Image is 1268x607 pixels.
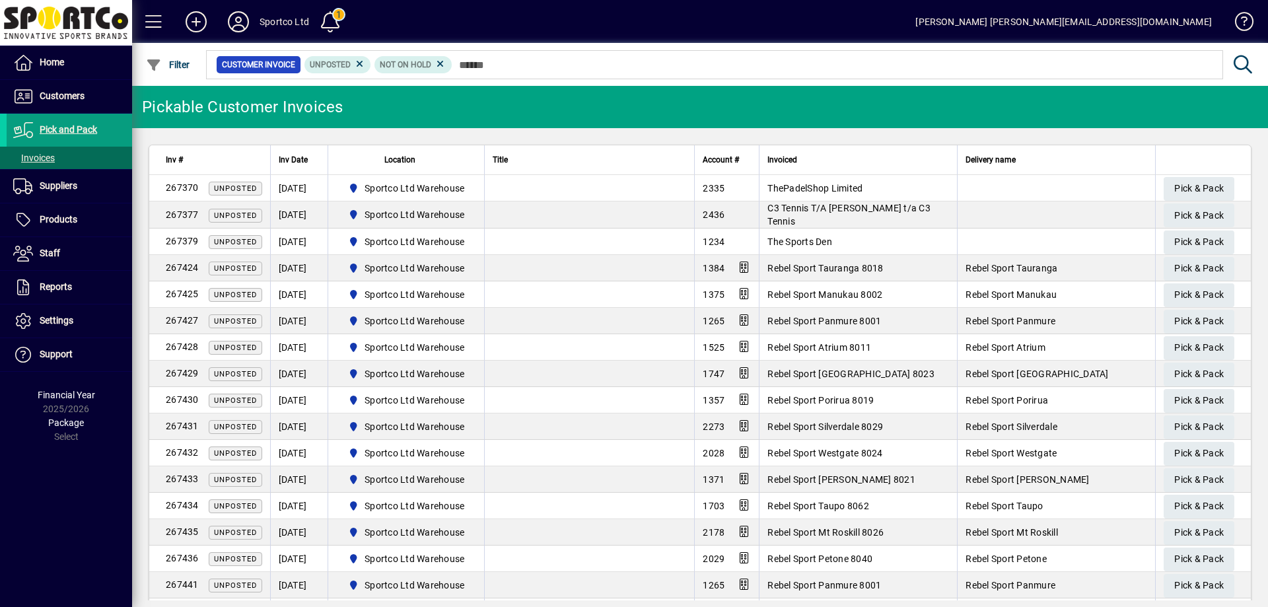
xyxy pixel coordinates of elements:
span: Rebel Sport Atrium [966,342,1045,353]
span: 267436 [166,553,199,563]
td: [DATE] [270,229,328,255]
span: C3 Tennis T/A [PERSON_NAME] t/a C3 Tennis [767,203,931,227]
span: Unposted [214,423,257,431]
span: Rebel Sport Atrium 8011 [767,342,871,353]
span: 1525 [703,342,724,353]
button: Pick & Pack [1164,336,1234,360]
button: Pick & Pack [1164,231,1234,254]
span: Sportco Ltd Warehouse [365,579,464,592]
div: Location [336,153,477,167]
span: Rebel Sport [PERSON_NAME] 8021 [767,474,915,485]
a: Customers [7,80,132,113]
td: [DATE] [270,493,328,519]
span: Not On Hold [380,60,431,69]
span: 267431 [166,421,199,431]
span: 1371 [703,474,724,485]
span: Rebel Sport Mt Roskill [966,527,1058,538]
span: Rebel Sport Panmure 8001 [767,316,881,326]
span: 267432 [166,447,199,458]
td: [DATE] [270,387,328,413]
mat-chip: Hold Status: Not On Hold [374,56,452,73]
span: Staff [40,248,60,258]
span: 267377 [166,209,199,220]
div: Delivery name [966,153,1147,167]
span: Unposted [214,502,257,511]
span: Sportco Ltd Warehouse [343,260,470,276]
span: Sportco Ltd Warehouse [365,235,464,248]
span: Sportco Ltd Warehouse [365,182,464,195]
span: 1375 [703,289,724,300]
span: 267429 [166,368,199,378]
span: Unposted [214,449,257,458]
span: Sportco Ltd Warehouse [365,394,464,407]
span: Sportco Ltd Warehouse [365,208,464,221]
span: Sportco Ltd Warehouse [343,313,470,329]
span: Rebel Sport Taupo 8062 [767,501,869,511]
span: Location [384,153,415,167]
span: Unposted [214,291,257,299]
div: Title [493,153,686,167]
span: Financial Year [38,390,95,400]
span: Pick & Pack [1174,363,1224,385]
span: 267424 [166,262,199,273]
span: Unposted [214,211,257,220]
span: Account # [703,153,739,167]
span: 1265 [703,316,724,326]
span: Package [48,417,84,428]
td: [DATE] [270,519,328,546]
span: Rebel Sport Westgate [966,448,1057,458]
span: Sportco Ltd Warehouse [343,287,470,303]
td: [DATE] [270,281,328,308]
div: Pickable Customer Invoices [142,96,343,118]
td: [DATE] [270,334,328,361]
span: Sportco Ltd Warehouse [343,366,470,382]
button: Pick & Pack [1164,283,1234,307]
span: Sportco Ltd Warehouse [343,551,470,567]
span: Pick & Pack [1174,231,1224,253]
span: Rebel Sport [GEOGRAPHIC_DATA] 8023 [767,369,934,379]
span: Unposted [214,343,257,352]
span: Sportco Ltd Warehouse [365,446,464,460]
span: Unposted [214,317,257,326]
a: Invoices [7,147,132,169]
button: Profile [217,10,260,34]
span: Pick & Pack [1174,416,1224,438]
div: Inv Date [279,153,320,167]
span: Rebel Sport Tauranga 8018 [767,263,883,273]
span: Title [493,153,508,167]
span: 267441 [166,579,199,590]
span: Support [40,349,73,359]
span: 267427 [166,315,199,326]
span: Pick & Pack [1174,495,1224,517]
span: Pick & Pack [1174,522,1224,544]
span: Rebel Sport [PERSON_NAME] [966,474,1089,485]
span: Sportco Ltd Warehouse [365,341,464,354]
span: Rebel Sport Petone [966,553,1047,564]
a: Suppliers [7,170,132,203]
span: Settings [40,315,73,326]
span: Sportco Ltd Warehouse [343,339,470,355]
button: Pick & Pack [1164,521,1234,545]
span: Sportco Ltd Warehouse [343,577,470,593]
span: Rebel Sport Porirua 8019 [767,395,874,406]
span: 267434 [166,500,199,511]
mat-chip: Customer Invoice Status: Unposted [304,56,371,73]
a: Home [7,46,132,79]
span: Sportco Ltd Warehouse [343,472,470,487]
span: Unposted [214,476,257,484]
span: Sportco Ltd Warehouse [343,234,470,250]
span: 267433 [166,474,199,484]
span: 267425 [166,289,199,299]
span: 1703 [703,501,724,511]
span: Rebel Sport Westgate 8024 [767,448,882,458]
span: Unposted [214,238,257,246]
span: Rebel Sport Mt Roskill 8026 [767,527,884,538]
button: Pick & Pack [1164,257,1234,281]
span: Pick & Pack [1174,548,1224,570]
td: [DATE] [270,361,328,387]
span: Invoices [13,153,55,163]
span: Rebel Sport Panmure [966,580,1055,590]
td: [DATE] [270,255,328,281]
span: Home [40,57,64,67]
span: Filter [146,59,190,70]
